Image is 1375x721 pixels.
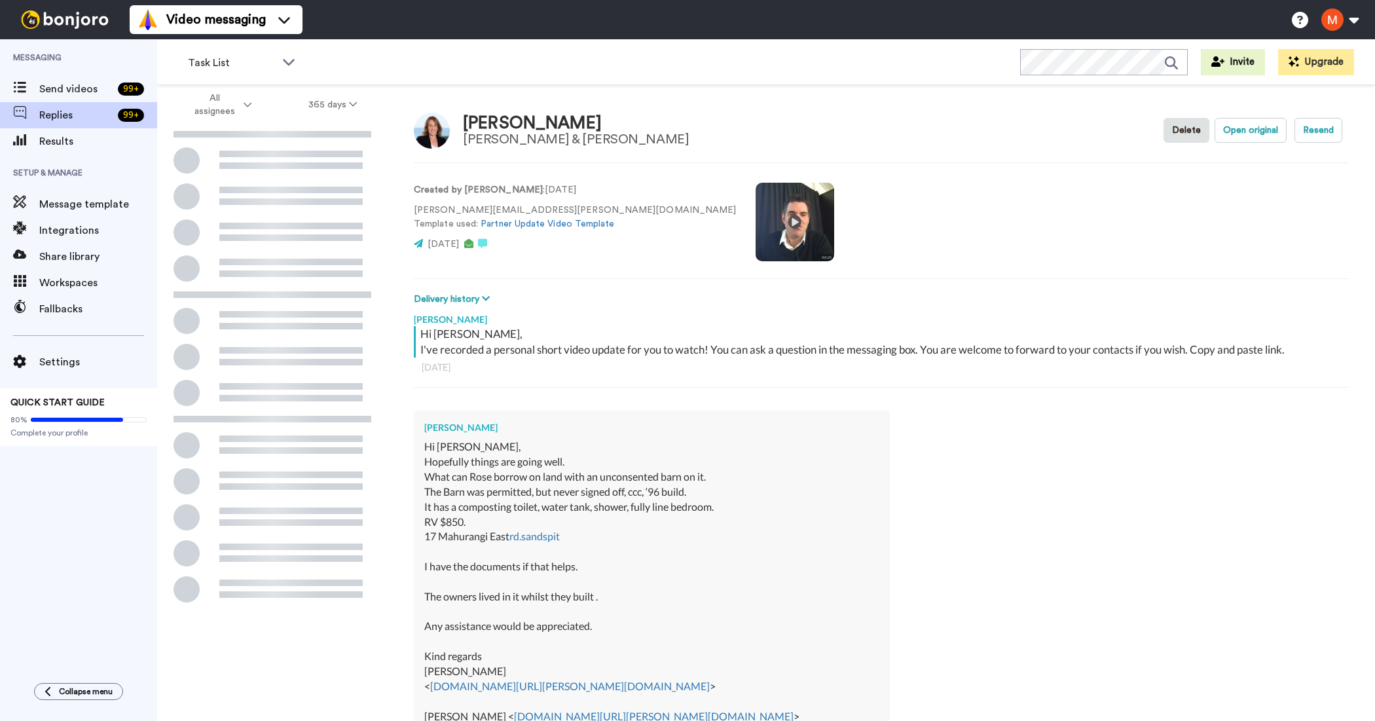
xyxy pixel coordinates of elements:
[420,326,1346,358] div: Hi [PERSON_NAME], I've recorded a personal short video update for you to watch! You can ask a que...
[188,92,241,118] span: All assignees
[463,132,689,147] div: [PERSON_NAME] & [PERSON_NAME]
[463,114,689,133] div: [PERSON_NAME]
[10,428,147,438] span: Complete your profile
[414,204,736,231] p: [PERSON_NAME][EMAIL_ADDRESS][PERSON_NAME][DOMAIN_NAME] Template used:
[422,361,1341,374] div: [DATE]
[1278,49,1354,75] button: Upgrade
[481,219,614,229] a: Partner Update Video Template
[424,421,879,434] div: [PERSON_NAME]
[160,86,280,123] button: All assignees
[414,292,494,306] button: Delivery history
[39,81,113,97] span: Send videos
[118,109,144,122] div: 99 +
[39,134,157,149] span: Results
[188,55,276,71] span: Task List
[280,93,386,117] button: 365 days
[39,301,157,317] span: Fallbacks
[430,680,710,692] a: [DOMAIN_NAME][URL][PERSON_NAME][DOMAIN_NAME]
[39,249,157,265] span: Share library
[414,183,736,197] p: : [DATE]
[10,415,27,425] span: 80%
[1201,49,1265,75] button: Invite
[414,185,543,194] strong: Created by [PERSON_NAME]
[118,83,144,96] div: 99 +
[414,306,1349,326] div: [PERSON_NAME]
[34,683,123,700] button: Collapse menu
[39,223,157,238] span: Integrations
[39,275,157,291] span: Workspaces
[1164,118,1209,143] button: Delete
[39,354,157,370] span: Settings
[509,530,560,542] a: rd.sandspit
[414,113,450,149] img: Image of Sylvia
[1294,118,1342,143] button: Resend
[39,196,157,212] span: Message template
[10,398,105,407] span: QUICK START GUIDE
[137,9,158,30] img: vm-color.svg
[428,240,459,249] span: [DATE]
[1215,118,1287,143] button: Open original
[16,10,114,29] img: bj-logo-header-white.svg
[39,107,113,123] span: Replies
[166,10,266,29] span: Video messaging
[59,686,113,697] span: Collapse menu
